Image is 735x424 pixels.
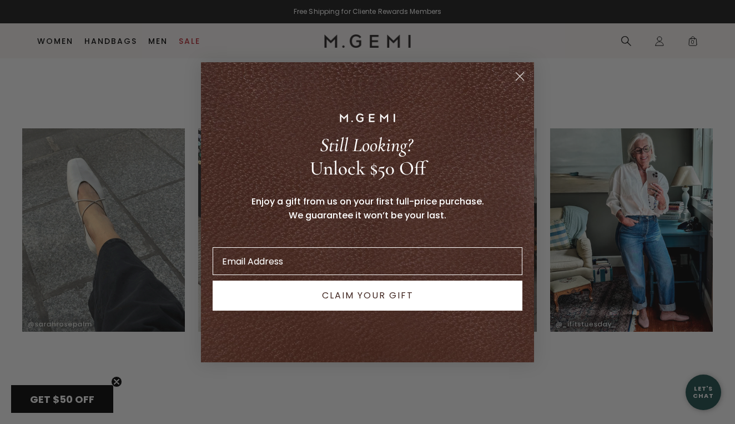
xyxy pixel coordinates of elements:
[310,157,426,180] span: Unlock $50 Off
[251,195,484,222] span: Enjoy a gift from us on your first full-price purchase. We guarantee it won’t be your last.
[340,113,395,122] img: M.GEMI
[213,247,522,275] input: Email Address
[510,67,530,86] button: Close dialog
[213,281,522,311] button: CLAIM YOUR GIFT
[320,133,412,157] span: Still Looking?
